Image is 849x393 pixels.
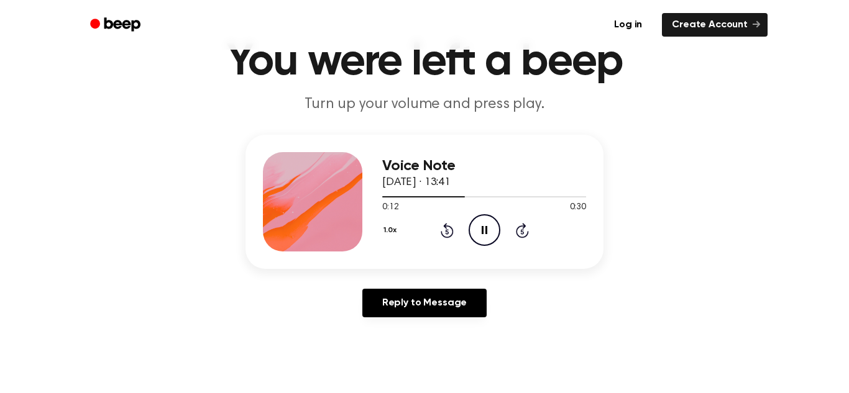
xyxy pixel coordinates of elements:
span: 0:30 [570,201,586,214]
a: Log in [602,11,654,39]
span: 0:12 [382,201,398,214]
a: Beep [81,13,152,37]
h3: Voice Note [382,158,586,174]
button: 1.0x [382,220,401,241]
p: Turn up your volume and press play. [186,94,663,115]
a: Create Account [662,13,768,37]
h1: You were left a beep [106,40,743,84]
a: Reply to Message [362,289,487,317]
span: [DATE] · 13:41 [382,177,451,188]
